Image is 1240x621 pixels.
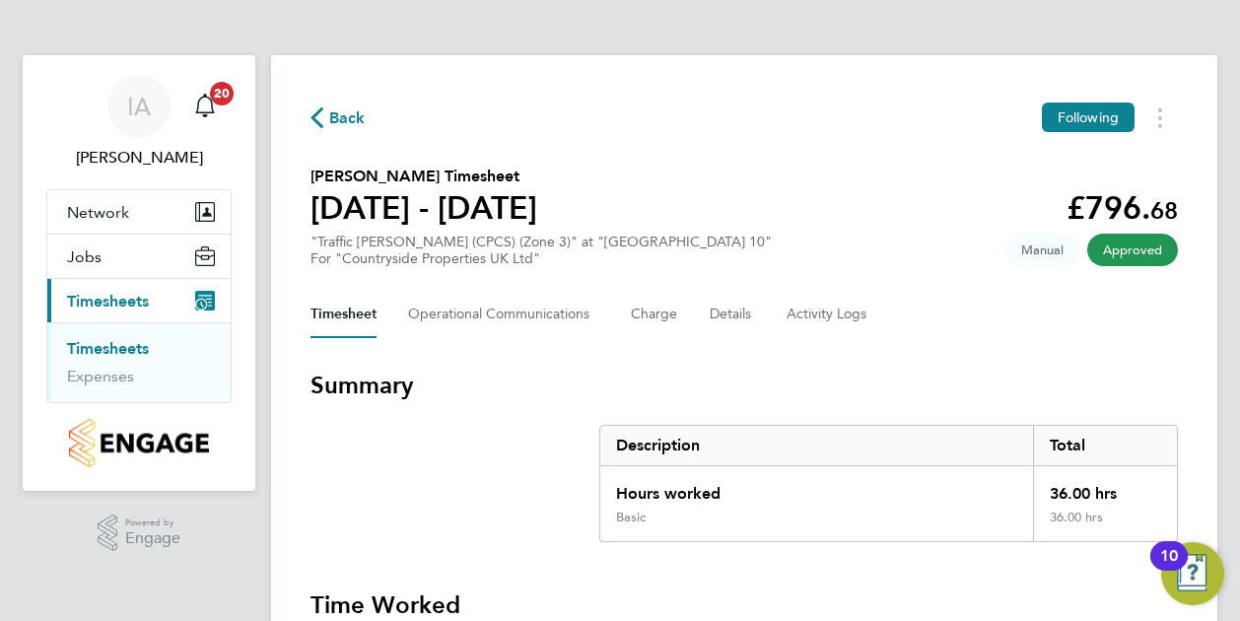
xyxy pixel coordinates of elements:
[310,370,1178,401] h3: Summary
[1033,466,1177,510] div: 36.00 hrs
[599,425,1178,542] div: Summary
[1058,108,1119,126] span: Following
[408,291,599,338] button: Operational Communications
[67,367,134,385] a: Expenses
[67,339,149,358] a: Timesheets
[600,426,1033,465] div: Description
[787,291,869,338] button: Activity Logs
[600,466,1033,510] div: Hours worked
[1087,234,1178,266] span: This timesheet has been approved.
[310,589,1178,621] h3: Time Worked
[67,247,102,266] span: Jobs
[310,165,537,188] h2: [PERSON_NAME] Timesheet
[67,292,149,310] span: Timesheets
[125,530,180,547] span: Engage
[1033,426,1177,465] div: Total
[47,235,231,278] button: Jobs
[47,322,231,402] div: Timesheets
[46,419,232,467] a: Go to home page
[1142,103,1178,133] button: Timesheets Menu
[69,419,208,467] img: countryside-properties-logo-retina.png
[67,203,129,222] span: Network
[47,190,231,234] button: Network
[310,250,772,267] div: For "Countryside Properties UK Ltd"
[1005,234,1079,266] span: This timesheet was manually created.
[310,234,772,267] div: "Traffic [PERSON_NAME] (CPCS) (Zone 3)" at "[GEOGRAPHIC_DATA] 10"
[46,75,232,170] a: IA[PERSON_NAME]
[47,279,231,322] button: Timesheets
[127,94,151,119] span: IA
[210,82,234,105] span: 20
[1042,103,1135,132] button: Following
[98,515,181,552] a: Powered byEngage
[46,146,232,170] span: Iulian Ardeleanu
[1161,542,1224,605] button: Open Resource Center, 10 new notifications
[310,188,537,228] h1: [DATE] - [DATE]
[1150,196,1178,225] span: 68
[329,106,366,130] span: Back
[310,105,366,130] button: Back
[616,510,646,525] div: Basic
[125,515,180,531] span: Powered by
[185,75,225,138] a: 20
[1033,510,1177,541] div: 36.00 hrs
[710,291,755,338] button: Details
[23,55,255,491] nav: Main navigation
[1067,189,1178,227] app-decimal: £796.
[1160,556,1178,582] div: 10
[631,291,678,338] button: Charge
[310,291,377,338] button: Timesheet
